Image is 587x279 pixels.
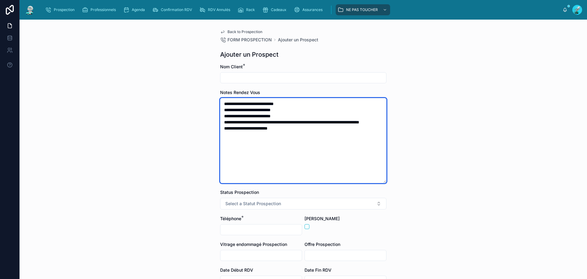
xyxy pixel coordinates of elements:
span: Back to Prospection [227,29,262,34]
a: Assurances [292,4,327,15]
span: Nom Client [220,64,243,69]
a: NE PAS TOUCHER [336,4,390,15]
img: App logo [24,5,35,15]
span: Offre Prospection [305,242,340,247]
span: Status Prospection [220,190,259,195]
a: Prospection [43,4,79,15]
span: Rack [246,7,255,12]
span: Confirmation RDV [161,7,192,12]
div: scrollable content [40,3,563,17]
span: Téléphone [220,216,241,221]
span: Professionnels [90,7,116,12]
span: Notes Rendez Vous [220,90,260,95]
a: Back to Prospection [220,29,262,34]
a: RDV Annulés [198,4,234,15]
a: Ajouter un Prospect [278,37,318,43]
span: FORM PROSPECTION [227,37,272,43]
a: Cadeaux [260,4,291,15]
span: Assurances [302,7,323,12]
span: Prospection [54,7,75,12]
span: Date Début RDV [220,267,253,273]
span: RDV Annulés [208,7,230,12]
span: [PERSON_NAME] [305,216,340,221]
a: Confirmation RDV [150,4,196,15]
h1: Ajouter un Prospect [220,50,279,59]
span: Cadeaux [271,7,286,12]
a: Professionnels [80,4,120,15]
a: FORM PROSPECTION [220,37,272,43]
span: Select a Statut Prospection [225,201,281,207]
span: Date Fin RDV [305,267,331,273]
span: NE PAS TOUCHER [346,7,378,12]
button: Select Button [220,198,386,209]
span: Agenda [132,7,145,12]
a: Rack [236,4,259,15]
span: Vitrage endommagé Prospection [220,242,287,247]
a: Agenda [121,4,149,15]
